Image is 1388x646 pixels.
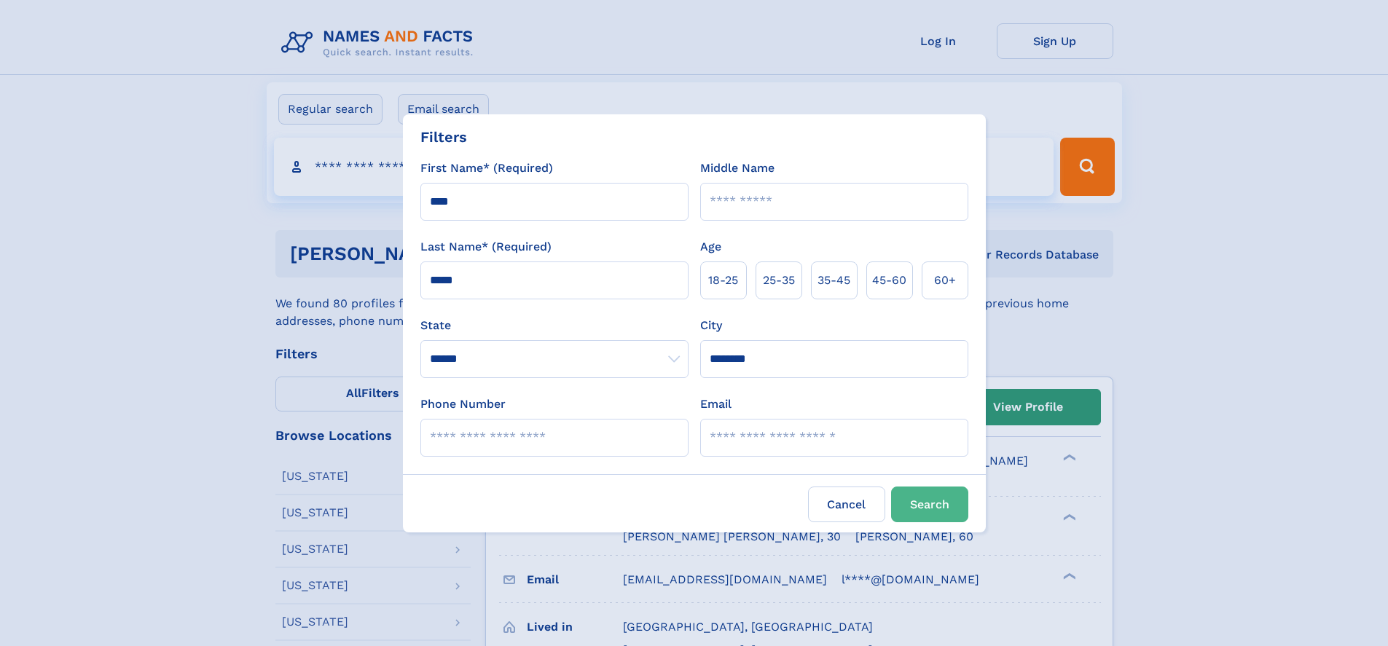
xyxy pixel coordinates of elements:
button: Search [891,487,968,522]
label: State [420,317,689,334]
label: Last Name* (Required) [420,238,552,256]
div: Filters [420,126,467,148]
span: 18‑25 [708,272,738,289]
label: Cancel [808,487,885,522]
span: 35‑45 [817,272,850,289]
label: Email [700,395,732,413]
label: Middle Name [700,159,775,177]
span: 45‑60 [872,272,906,289]
label: Phone Number [420,395,506,413]
label: City [700,317,722,334]
span: 25‑35 [763,272,795,289]
label: First Name* (Required) [420,159,553,177]
span: 60+ [934,272,956,289]
label: Age [700,238,721,256]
